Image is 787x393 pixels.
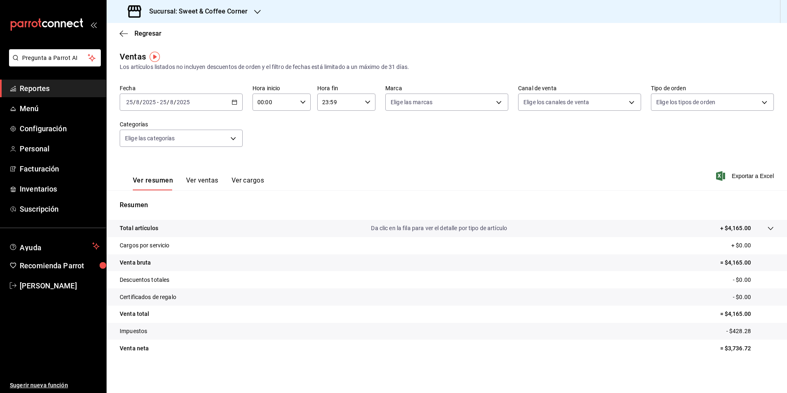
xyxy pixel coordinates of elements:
[391,98,432,106] span: Elige las marcas
[718,171,774,181] button: Exportar a Excel
[518,85,641,91] label: Canal de venta
[9,49,101,66] button: Pregunta a Parrot AI
[120,344,149,353] p: Venta neta
[720,344,774,353] p: = $3,736.72
[143,7,248,16] h3: Sucursal: Sweet & Coffee Corner
[6,59,101,68] a: Pregunta a Parrot AI
[120,50,146,63] div: Ventas
[120,310,149,318] p: Venta total
[22,54,88,62] span: Pregunta a Parrot AI
[157,99,159,105] span: -
[20,260,100,271] span: Recomienda Parrot
[385,85,508,91] label: Marca
[159,99,167,105] input: --
[170,99,174,105] input: --
[656,98,715,106] span: Elige los tipos de orden
[126,99,133,105] input: --
[731,241,774,250] p: + $0.00
[167,99,169,105] span: /
[133,176,173,190] button: Ver resumen
[232,176,264,190] button: Ver cargos
[20,143,100,154] span: Personal
[120,276,169,284] p: Descuentos totales
[651,85,774,91] label: Tipo de orden
[20,103,100,114] span: Menú
[252,85,311,91] label: Hora inicio
[140,99,142,105] span: /
[720,258,774,267] p: = $4,165.00
[120,224,158,233] p: Total artículos
[20,123,100,134] span: Configuración
[20,241,89,251] span: Ayuda
[136,99,140,105] input: --
[726,327,774,336] p: - $428.28
[150,52,160,62] img: Tooltip marker
[120,200,774,210] p: Resumen
[20,203,100,215] span: Suscripción
[120,30,161,37] button: Regresar
[733,276,774,284] p: - $0.00
[120,293,176,302] p: Certificados de regalo
[133,99,136,105] span: /
[20,83,100,94] span: Reportes
[20,280,100,291] span: [PERSON_NAME]
[20,183,100,194] span: Inventarios
[720,224,751,233] p: + $4,165.00
[720,310,774,318] p: = $4,165.00
[120,63,774,71] div: Los artículos listados no incluyen descuentos de orden y el filtro de fechas está limitado a un m...
[120,327,147,336] p: Impuestos
[120,121,243,127] label: Categorías
[20,163,100,174] span: Facturación
[125,134,175,142] span: Elige las categorías
[10,381,100,390] span: Sugerir nueva función
[186,176,218,190] button: Ver ventas
[142,99,156,105] input: ----
[733,293,774,302] p: - $0.00
[371,224,507,233] p: Da clic en la fila para ver el detalle por tipo de artículo
[174,99,176,105] span: /
[317,85,375,91] label: Hora fin
[120,241,170,250] p: Cargos por servicio
[120,258,151,267] p: Venta bruta
[133,176,264,190] div: navigation tabs
[134,30,161,37] span: Regresar
[90,21,97,28] button: open_drawer_menu
[120,85,243,91] label: Fecha
[176,99,190,105] input: ----
[523,98,589,106] span: Elige los canales de venta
